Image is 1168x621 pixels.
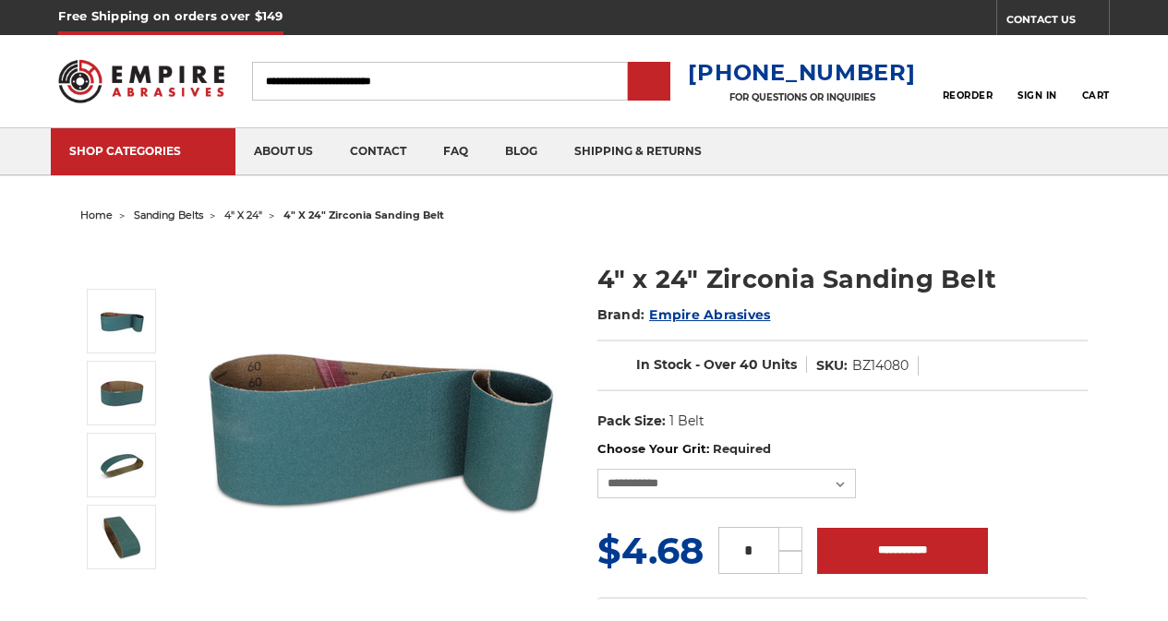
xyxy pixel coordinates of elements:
[283,209,444,221] span: 4" x 24" zirconia sanding belt
[740,356,758,373] span: 40
[80,209,113,221] a: home
[99,370,145,416] img: 4" x 24" Zirc Sanding Belt
[1082,61,1110,102] a: Cart
[713,441,771,456] small: Required
[597,306,645,323] span: Brand:
[597,528,704,573] span: $4.68
[425,128,487,175] a: faq
[58,49,223,113] img: Empire Abrasives
[762,356,797,373] span: Units
[69,144,217,158] div: SHOP CATEGORIES
[597,412,666,431] dt: Pack Size:
[631,64,668,101] input: Submit
[556,128,720,175] a: shipping & returns
[101,573,145,613] button: Next
[1082,90,1110,102] span: Cart
[597,440,1088,459] label: Choose Your Grit:
[487,128,556,175] a: blog
[99,514,145,560] img: 4" x 24" Sanding Belt - Zirc
[597,261,1088,297] h1: 4" x 24" Zirconia Sanding Belt
[331,128,425,175] a: contact
[134,209,203,221] a: sanding belts
[99,298,145,344] img: 4" x 24" Zirconia Sanding Belt
[649,306,770,323] a: Empire Abrasives
[196,242,565,611] img: 4" x 24" Zirconia Sanding Belt
[816,356,848,376] dt: SKU:
[99,442,145,488] img: 4" x 24" Sanding Belt - Zirconia
[1017,90,1057,102] span: Sign In
[688,91,915,103] p: FOR QUESTIONS OR INQUIRIES
[235,128,331,175] a: about us
[101,249,145,289] button: Previous
[943,90,993,102] span: Reorder
[943,61,993,101] a: Reorder
[669,412,704,431] dd: 1 Belt
[688,59,915,86] a: [PHONE_NUMBER]
[1006,9,1109,35] a: CONTACT US
[852,356,909,376] dd: BZ14080
[224,209,262,221] a: 4" x 24"
[695,356,736,373] span: - Over
[636,356,692,373] span: In Stock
